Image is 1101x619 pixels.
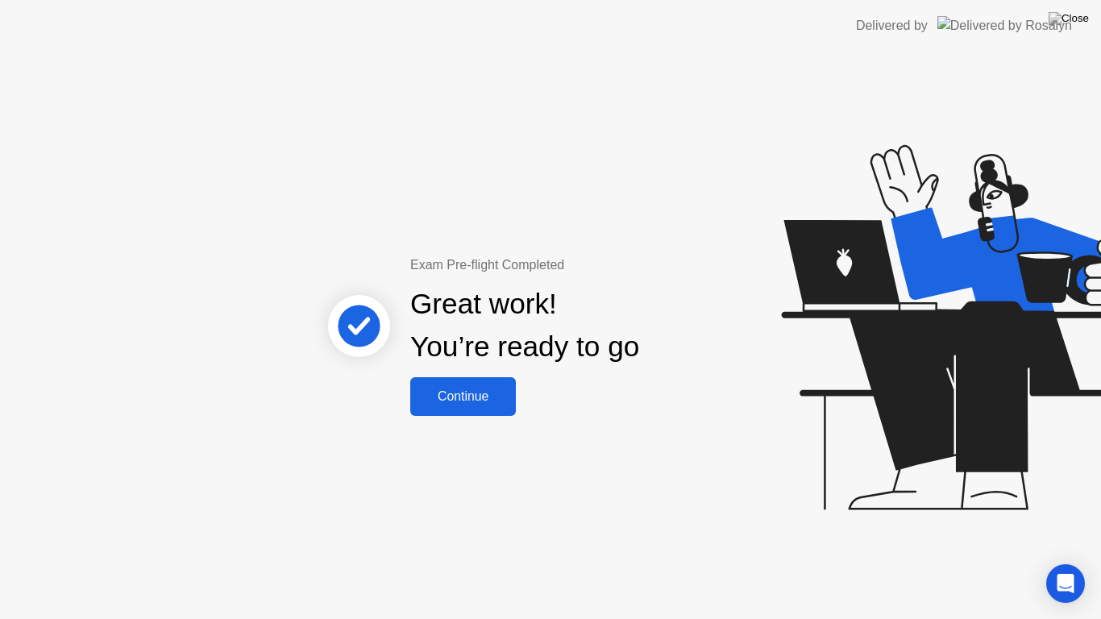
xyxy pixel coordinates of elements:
[415,389,511,404] div: Continue
[1049,12,1089,25] img: Close
[410,377,516,416] button: Continue
[410,255,743,275] div: Exam Pre-flight Completed
[856,16,928,35] div: Delivered by
[410,283,639,368] div: Great work! You’re ready to go
[937,16,1072,35] img: Delivered by Rosalyn
[1046,564,1085,603] div: Open Intercom Messenger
